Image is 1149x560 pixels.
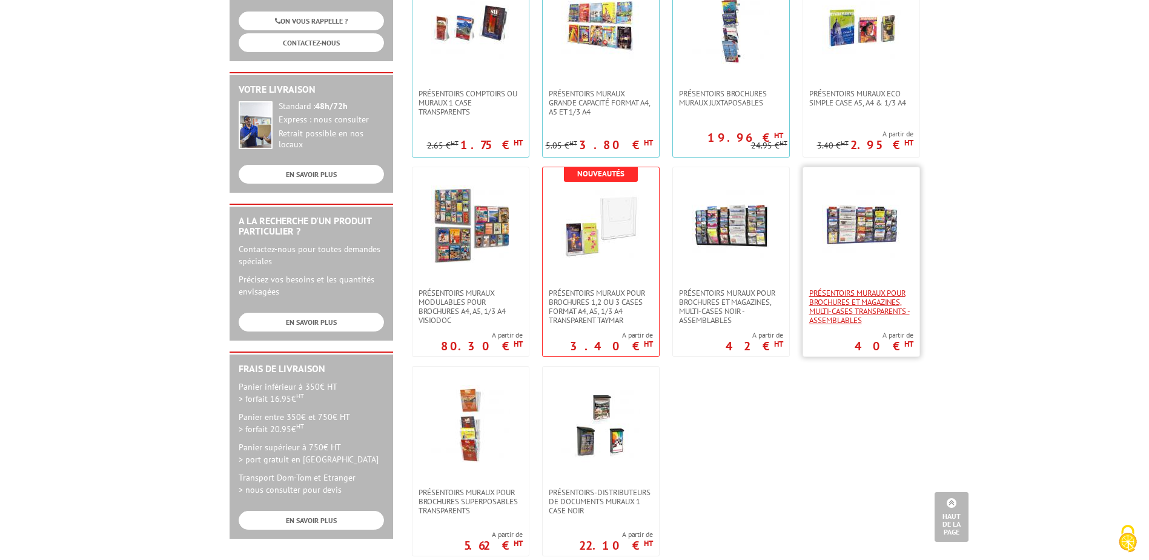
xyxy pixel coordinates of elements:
[561,185,640,264] img: PRÉSENTOIRS MURAUX POUR BROCHURES 1,2 OU 3 CASES FORMAT A4, A5, 1/3 A4 TRANSPARENT TAYMAR
[239,393,304,404] span: > forfait 16.95€
[679,288,783,325] span: PRÉSENTOIRS MURAUX POUR BROCHURES ET MAGAZINES, MULTI-CASES NOIR - ASSEMBLABLES
[464,542,523,549] p: 5.62 €
[239,484,342,495] span: > nous consulter pour devis
[279,128,384,150] div: Retrait possible en nos locaux
[239,216,384,237] h2: A la recherche d'un produit particulier ?
[570,330,653,340] span: A partir de
[726,330,783,340] span: A partir de
[549,89,653,116] span: PRÉSENTOIRS MURAUX GRANDE CAPACITÉ FORMAT A4, A5 ET 1/3 A4
[239,313,384,332] a: EN SAVOIR PLUS
[239,424,304,435] span: > forfait 20.95€
[780,139,787,147] sup: HT
[279,101,384,112] div: Standard :
[239,472,384,496] p: Transport Dom-Tom et Etranger
[707,134,783,141] p: 19.96 €
[549,288,653,325] span: PRÉSENTOIRS MURAUX POUR BROCHURES 1,2 OU 3 CASES FORMAT A4, A5, 1/3 A4 TRANSPARENT TAYMAR
[239,454,379,465] span: > port gratuit en [GEOGRAPHIC_DATA]
[239,12,384,30] a: ON VOUS RAPPELLE ?
[239,101,273,149] img: widget-livraison.jpg
[569,139,577,147] sup: HT
[850,141,913,148] p: 2.95 €
[579,141,653,148] p: 3.80 €
[239,511,384,530] a: EN SAVOIR PLUS
[543,488,659,515] a: PRÉSENTOIRS-DISTRIBUTEURS DE DOCUMENTS MURAUX 1 CASE NOIR
[239,364,384,375] h2: Frais de Livraison
[419,288,523,325] span: Présentoirs muraux modulables pour brochures A4, A5, 1/3 A4 VISIODOC
[279,115,384,125] div: Express : nous consulter
[817,129,913,139] span: A partir de
[431,385,510,464] img: PRÉSENTOIRS MURAUX POUR BROCHURES SUPERPOSABLES TRANSPARENTS
[644,339,653,349] sup: HT
[239,273,384,298] p: Précisez vos besoins et les quantités envisagées
[673,288,789,325] a: PRÉSENTOIRS MURAUX POUR BROCHURES ET MAGAZINES, MULTI-CASES NOIR - ASSEMBLABLES
[451,139,459,147] sup: HT
[315,101,348,112] strong: 48h/72h
[822,185,901,264] img: PRÉSENTOIRS MURAUX POUR BROCHURES ET MAGAZINES, MULTI-CASES TRANSPARENTS - ASSEMBLABLES
[239,33,384,52] a: CONTACTEZ-NOUS
[577,168,624,179] b: Nouveautés
[549,488,653,515] span: PRÉSENTOIRS-DISTRIBUTEURS DE DOCUMENTS MURAUX 1 CASE NOIR
[809,89,913,107] span: Présentoirs muraux Eco simple case A5, A4 & 1/3 A4
[239,243,384,267] p: Contactez-nous pour toutes demandes spéciales
[803,288,919,325] a: PRÉSENTOIRS MURAUX POUR BROCHURES ET MAGAZINES, MULTI-CASES TRANSPARENTS - ASSEMBLABLES
[412,288,529,325] a: Présentoirs muraux modulables pour brochures A4, A5, 1/3 A4 VISIODOC
[296,392,304,400] sup: HT
[239,381,384,405] p: Panier inférieur à 350€ HT
[514,339,523,349] sup: HT
[239,411,384,435] p: Panier entre 350€ et 750€ HT
[1113,524,1143,554] img: Cookies (fenêtre modale)
[904,138,913,148] sup: HT
[546,141,577,150] p: 5.05 €
[431,185,510,264] img: Présentoirs muraux modulables pour brochures A4, A5, 1/3 A4 VISIODOC
[809,288,913,325] span: PRÉSENTOIRS MURAUX POUR BROCHURES ET MAGAZINES, MULTI-CASES TRANSPARENTS - ASSEMBLABLES
[296,422,304,430] sup: HT
[514,538,523,548] sup: HT
[239,165,384,184] a: EN SAVOIR PLUS
[841,139,849,147] sup: HT
[726,342,783,350] p: 42 €
[855,330,913,340] span: A partir de
[464,530,523,539] span: A partir de
[514,138,523,148] sup: HT
[644,138,653,148] sup: HT
[543,89,659,116] a: PRÉSENTOIRS MURAUX GRANDE CAPACITÉ FORMAT A4, A5 ET 1/3 A4
[412,488,529,515] a: PRÉSENTOIRS MURAUX POUR BROCHURES SUPERPOSABLES TRANSPARENTS
[412,89,529,116] a: Présentoirs comptoirs ou muraux 1 case Transparents
[1107,519,1149,560] button: Cookies (fenêtre modale)
[673,89,789,107] a: Présentoirs brochures muraux juxtaposables
[561,385,640,464] img: PRÉSENTOIRS-DISTRIBUTEURS DE DOCUMENTS MURAUX 1 CASE NOIR
[441,342,523,350] p: 80.30 €
[239,84,384,95] h2: Votre livraison
[751,141,787,150] p: 24.95 €
[803,89,919,107] a: Présentoirs muraux Eco simple case A5, A4 & 1/3 A4
[774,130,783,141] sup: HT
[904,339,913,349] sup: HT
[460,141,523,148] p: 1.75 €
[774,339,783,349] sup: HT
[817,141,849,150] p: 3.40 €
[239,441,384,465] p: Panier supérieur à 750€ HT
[644,538,653,548] sup: HT
[579,542,653,549] p: 22.10 €
[427,141,459,150] p: 2.65 €
[692,185,770,264] img: PRÉSENTOIRS MURAUX POUR BROCHURES ET MAGAZINES, MULTI-CASES NOIR - ASSEMBLABLES
[419,89,523,116] span: Présentoirs comptoirs ou muraux 1 case Transparents
[441,330,523,340] span: A partir de
[543,288,659,325] a: PRÉSENTOIRS MURAUX POUR BROCHURES 1,2 OU 3 CASES FORMAT A4, A5, 1/3 A4 TRANSPARENT TAYMAR
[579,530,653,539] span: A partir de
[935,492,969,542] a: Haut de la page
[679,89,783,107] span: Présentoirs brochures muraux juxtaposables
[855,342,913,350] p: 40 €
[570,342,653,350] p: 3.40 €
[419,488,523,515] span: PRÉSENTOIRS MURAUX POUR BROCHURES SUPERPOSABLES TRANSPARENTS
